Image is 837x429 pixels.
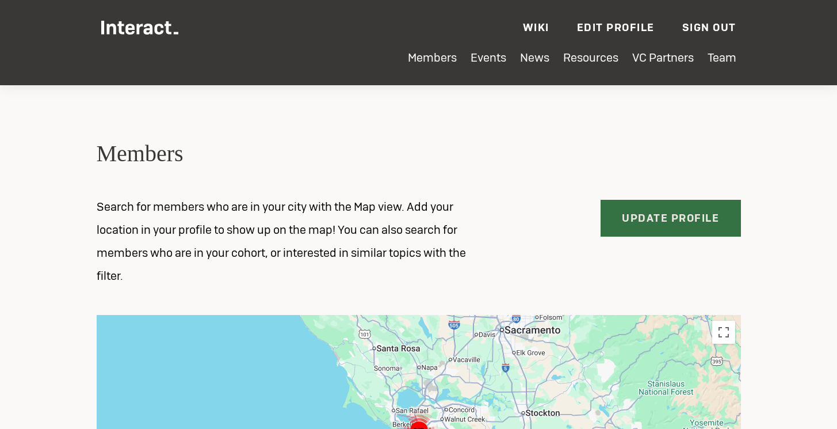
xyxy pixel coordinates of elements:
a: VC Partners [632,50,694,65]
a: Sign Out [682,21,736,34]
h2: Members [97,138,741,169]
p: Search for members who are in your city with the Map view. Add your location in your profile to s... [83,195,497,287]
img: Interact Logo [101,21,179,35]
a: Members [408,50,457,65]
a: Edit Profile [577,21,655,34]
button: Toggle fullscreen view [712,321,735,344]
a: Team [708,50,736,65]
a: Update Profile [601,200,741,237]
a: News [520,50,549,65]
a: Wiki [523,21,549,34]
a: Events [471,50,506,65]
a: Resources [563,50,618,65]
